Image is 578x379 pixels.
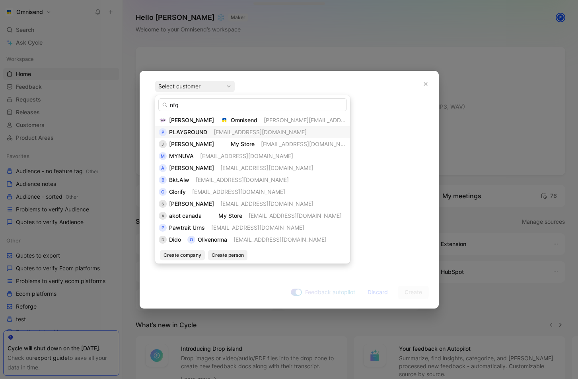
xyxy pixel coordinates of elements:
div: A [159,164,167,172]
span: Create company [163,251,201,259]
div: J [159,140,167,148]
span: Olivenorma [198,236,227,243]
span: [EMAIL_ADDRESS][DOMAIN_NAME] [249,212,342,219]
input: Search... [158,98,347,111]
span: Pawtrait Urns [169,224,205,231]
span: Bkt.Alw [169,176,189,183]
span: [PERSON_NAME][EMAIL_ADDRESS][PERSON_NAME][DOMAIN_NAME] [264,117,447,123]
span: MYNUVA [169,152,194,159]
img: logo [220,116,228,124]
button: Create person [208,250,247,260]
span: [EMAIL_ADDRESS][DOMAIN_NAME] [200,152,293,159]
div: G [159,188,167,196]
img: logo [208,212,216,220]
span: [PERSON_NAME] [169,164,214,171]
span: My Store [218,212,242,219]
div: O [187,236,195,244]
div: B [159,176,167,184]
div: S [159,200,167,208]
span: Create person [212,251,244,259]
span: [PERSON_NAME] [169,200,214,207]
div: a [159,212,167,220]
button: Create company [160,250,205,260]
img: alemmnrsg65yynecaz7b.png [159,116,167,124]
span: [EMAIL_ADDRESS][DOMAIN_NAME] [192,188,285,195]
span: [EMAIL_ADDRESS][DOMAIN_NAME] [234,236,327,243]
span: PLAYGROUND [169,129,207,135]
span: [EMAIL_ADDRESS][DOMAIN_NAME] [220,200,313,207]
span: [EMAIL_ADDRESS][DOMAIN_NAME] [220,164,313,171]
span: My Store [231,141,255,147]
img: logo [220,140,228,148]
span: Dido [169,236,181,243]
span: [PERSON_NAME] [169,117,214,123]
span: [EMAIL_ADDRESS][DOMAIN_NAME] [211,224,304,231]
div: P [159,224,167,232]
span: [EMAIL_ADDRESS][DOMAIN_NAME] [196,176,289,183]
span: [EMAIL_ADDRESS][DOMAIN_NAME] [261,141,354,147]
div: M [159,152,167,160]
span: Omnisend [231,117,257,123]
span: akot canada [169,212,202,219]
span: Glorify [169,188,186,195]
span: [PERSON_NAME] [169,141,214,147]
div: D [159,236,167,244]
div: P [159,128,167,136]
span: [EMAIL_ADDRESS][DOMAIN_NAME] [214,129,307,135]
